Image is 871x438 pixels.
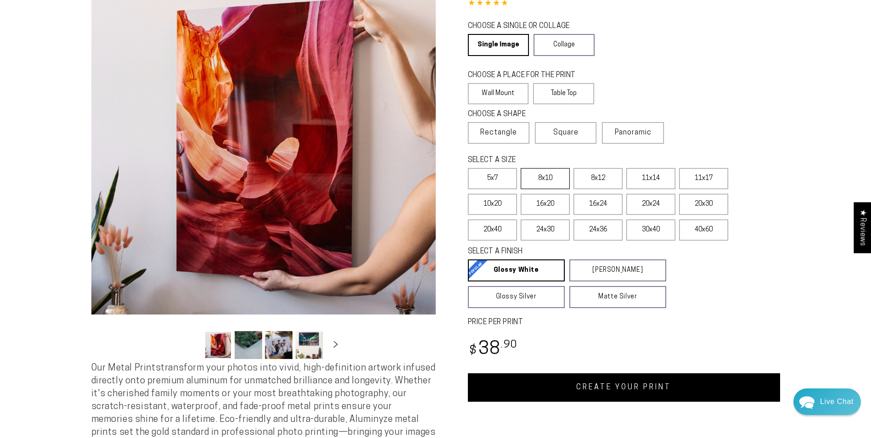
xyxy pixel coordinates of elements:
span: Rectangle [480,127,517,138]
a: CREATE YOUR PRINT [468,373,780,402]
button: Load image 4 in gallery view [295,331,323,359]
button: Slide left [181,335,202,355]
label: Table Top [533,83,594,104]
label: 8x12 [573,168,623,189]
label: 20x40 [468,219,517,241]
div: Click to open Judge.me floating reviews tab [854,202,871,253]
label: 8x10 [521,168,570,189]
legend: SELECT A SIZE [468,155,652,166]
button: Slide right [326,335,346,355]
label: 30x40 [626,219,675,241]
label: PRICE PER PRINT [468,317,780,328]
a: Glossy White [468,259,565,281]
legend: CHOOSE A SINGLE OR COLLAGE [468,21,586,32]
label: 5x7 [468,168,517,189]
bdi: 38 [468,341,518,359]
button: Load image 1 in gallery view [204,331,232,359]
div: Contact Us Directly [820,388,854,415]
span: Panoramic [615,129,652,136]
button: Load image 2 in gallery view [235,331,262,359]
label: 24x36 [573,219,623,241]
span: $ [469,345,477,357]
sup: .90 [501,340,517,350]
label: 20x24 [626,194,675,215]
legend: CHOOSE A PLACE FOR THE PRINT [468,70,586,81]
div: Chat widget toggle [793,388,861,415]
legend: CHOOSE A SHAPE [468,109,587,120]
a: Collage [534,34,595,56]
label: 16x20 [521,194,570,215]
label: 11x17 [679,168,728,189]
a: Glossy Silver [468,286,565,308]
a: Single Image [468,34,529,56]
label: 20x30 [679,194,728,215]
label: 10x20 [468,194,517,215]
label: 24x30 [521,219,570,241]
button: Load image 3 in gallery view [265,331,292,359]
a: [PERSON_NAME] [569,259,666,281]
a: Matte Silver [569,286,666,308]
label: Wall Mount [468,83,529,104]
label: 40x60 [679,219,728,241]
label: 11x14 [626,168,675,189]
span: Square [553,127,579,138]
label: 16x24 [573,194,623,215]
legend: SELECT A FINISH [468,247,644,257]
